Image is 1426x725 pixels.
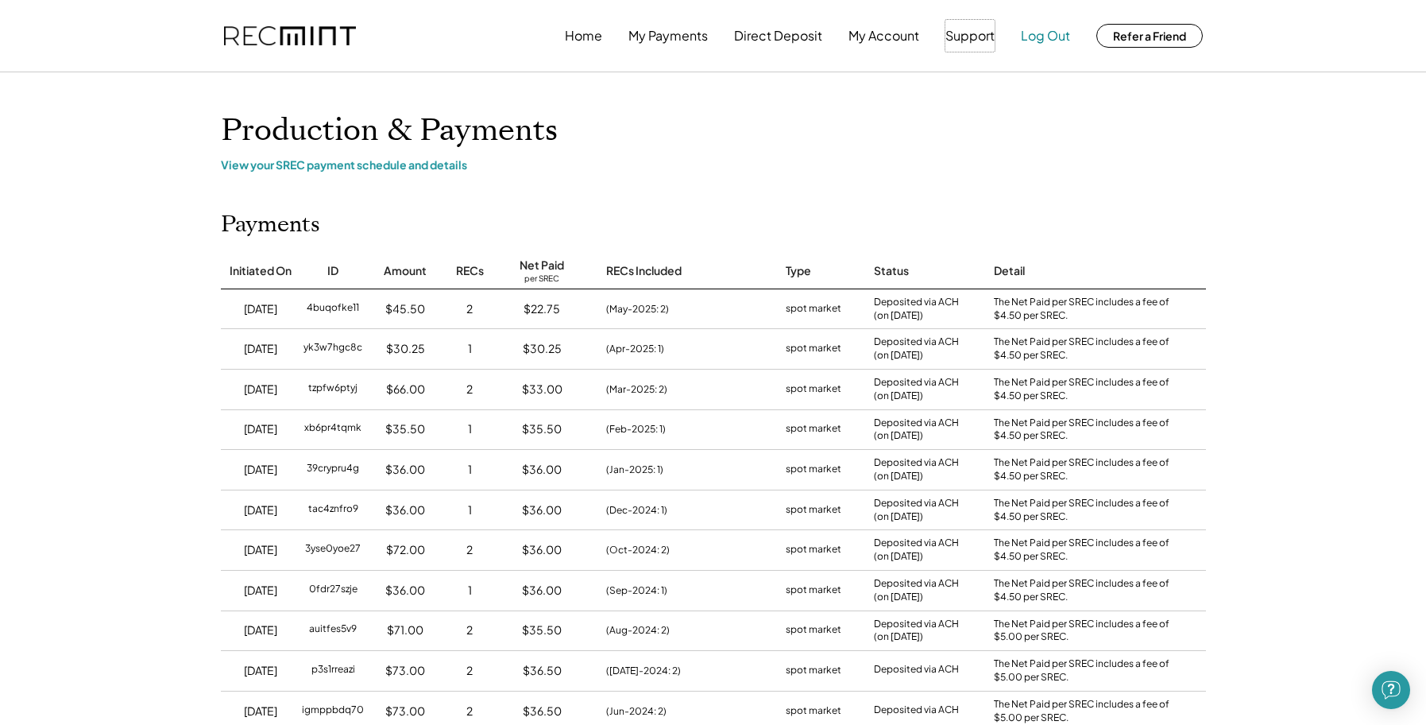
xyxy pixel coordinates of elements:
div: spot market [786,421,841,437]
div: Deposited via ACH (on [DATE]) [874,376,959,403]
div: Deposited via ACH (on [DATE]) [874,296,959,323]
div: The Net Paid per SREC includes a fee of $5.00 per SREC. [994,618,1177,645]
button: Support [945,20,995,52]
div: The Net Paid per SREC includes a fee of $4.50 per SREC. [994,497,1177,524]
div: spot market [786,502,841,518]
button: Direct Deposit [734,20,822,52]
div: spot market [786,382,841,397]
div: spot market [786,301,841,317]
div: spot market [786,583,841,599]
button: My Payments [628,20,708,52]
div: (Jun-2024: 2) [606,704,667,719]
div: The Net Paid per SREC includes a fee of $5.00 per SREC. [994,698,1177,725]
h2: Payments [221,211,320,238]
div: $36.00 [385,462,425,478]
div: 0fdr27szje [309,583,357,599]
div: (Sep-2024: 1) [606,583,667,598]
div: $73.00 [385,663,425,679]
div: 2 [466,382,473,397]
div: 2 [466,704,473,719]
div: Deposited via ACH (on [DATE]) [874,497,959,524]
div: $35.50 [522,622,562,638]
div: The Net Paid per SREC includes a fee of $4.50 per SREC. [994,335,1177,362]
div: $36.00 [522,462,562,478]
div: $71.00 [387,622,423,638]
div: 2 [466,622,473,638]
div: (Oct-2024: 2) [606,543,670,557]
div: The Net Paid per SREC includes a fee of $4.50 per SREC. [994,577,1177,604]
div: [DATE] [244,462,277,478]
div: Deposited via ACH (on [DATE]) [874,537,959,564]
div: [DATE] [244,622,277,638]
div: The Net Paid per SREC includes a fee of $5.00 per SREC. [994,657,1177,684]
div: $35.50 [385,421,425,437]
div: $36.00 [522,502,562,518]
div: The Net Paid per SREC includes a fee of $4.50 per SREC. [994,537,1177,564]
div: spot market [786,622,841,638]
div: 3yse0yoe27 [305,542,361,558]
div: per SREC [524,273,559,285]
button: Log Out [1021,20,1070,52]
div: xb6pr4tqmk [304,421,361,437]
div: 2 [466,663,473,679]
div: Deposited via ACH (on [DATE]) [874,577,959,604]
button: Refer a Friend [1096,24,1203,48]
h1: Production & Payments [221,112,1206,149]
div: $30.25 [523,341,562,357]
button: Home [565,20,602,52]
div: Open Intercom Messenger [1372,671,1410,709]
div: $73.00 [385,704,425,719]
div: ([DATE]-2024: 2) [606,664,681,678]
div: $36.00 [385,583,425,599]
div: Amount [384,263,427,279]
div: The Net Paid per SREC includes a fee of $4.50 per SREC. [994,456,1177,483]
div: $36.50 [523,704,562,719]
div: Deposited via ACH [874,663,959,679]
div: $36.00 [385,502,425,518]
div: Initiated On [230,263,292,279]
div: tzpfw6ptyj [308,382,357,397]
div: $33.00 [522,382,562,397]
div: (May-2025: 2) [606,302,669,316]
div: [DATE] [244,583,277,599]
div: (Apr-2025: 1) [606,342,664,356]
div: Deposited via ACH (on [DATE]) [874,335,959,362]
div: 2 [466,542,473,558]
div: Deposited via ACH (on [DATE]) [874,618,959,645]
div: RECs Included [606,263,682,279]
div: $72.00 [386,542,425,558]
div: $36.00 [522,542,562,558]
div: [DATE] [244,341,277,357]
div: Deposited via ACH [874,704,959,719]
div: spot market [786,704,841,719]
div: (Feb-2025: 1) [606,422,666,436]
div: [DATE] [244,301,277,317]
div: RECs [456,263,484,279]
div: 1 [468,341,472,357]
div: (Mar-2025: 2) [606,382,667,397]
div: (Dec-2024: 1) [606,503,667,518]
div: $45.50 [385,301,425,317]
div: 2 [466,301,473,317]
div: 1 [468,502,472,518]
div: $30.25 [386,341,425,357]
div: tac4znfro9 [308,502,358,518]
div: [DATE] [244,382,277,397]
div: spot market [786,462,841,478]
div: $22.75 [524,301,560,317]
div: $66.00 [386,382,425,397]
div: $36.50 [523,663,562,679]
div: [DATE] [244,663,277,679]
div: $35.50 [522,421,562,437]
div: The Net Paid per SREC includes a fee of $4.50 per SREC. [994,296,1177,323]
div: (Aug-2024: 2) [606,623,670,638]
div: Type [786,263,811,279]
div: yk3w7hgc8c [303,341,362,357]
div: The Net Paid per SREC includes a fee of $4.50 per SREC. [994,376,1177,403]
div: [DATE] [244,704,277,719]
div: $36.00 [522,583,562,599]
div: 1 [468,462,472,478]
div: [DATE] [244,502,277,518]
div: 4buqofke11 [307,301,359,317]
div: p3s1rreazi [311,663,355,679]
